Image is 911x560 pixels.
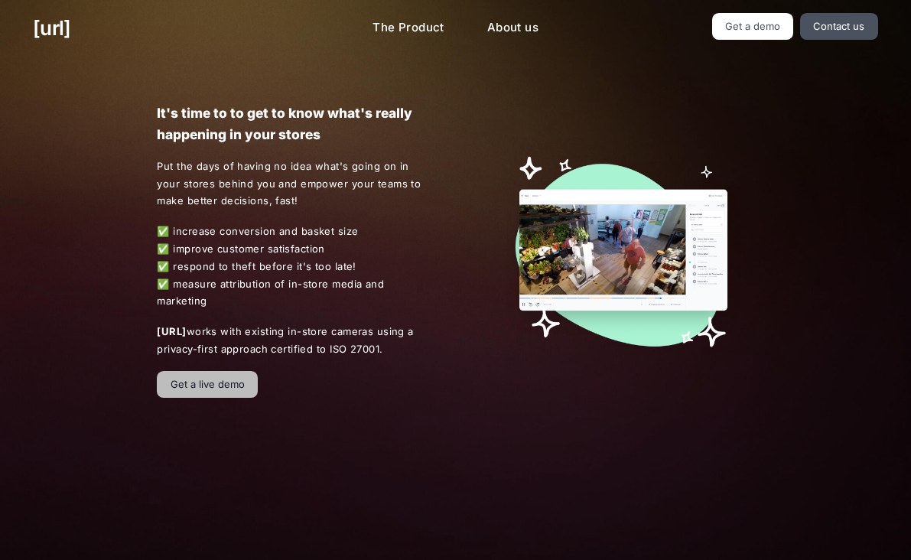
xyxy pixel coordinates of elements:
a: About us [475,13,551,43]
span: ✅ increase conversion and basket size ✅ improve customer satisfaction ✅ respond to theft before i... [157,223,429,310]
p: It's time to to get to know what's really happening in your stores [157,103,428,145]
a: The Product [360,13,457,43]
a: [URL] [33,13,70,43]
span: works with existing in-store cameras using a privacy-first approach certified to ISO 27001. [157,323,429,358]
a: Get a live demo [157,371,258,398]
a: Contact us [800,13,878,40]
span: Put the days of having no idea what's going on in your stores behind you and empower your teams t... [157,158,429,210]
strong: [URL] [157,325,186,337]
a: Get a demo [712,13,794,40]
span: Last Name [298,64,348,77]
